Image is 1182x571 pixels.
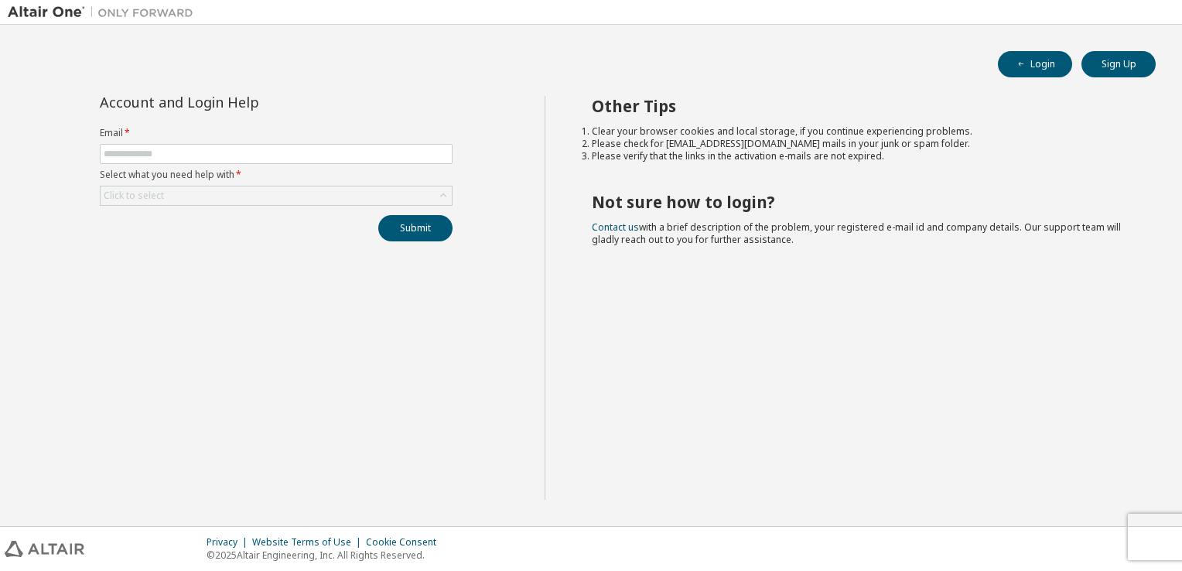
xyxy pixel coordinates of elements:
div: Click to select [104,190,164,202]
label: Email [100,127,453,139]
p: © 2025 Altair Engineering, Inc. All Rights Reserved. [207,549,446,562]
img: Altair One [8,5,201,20]
button: Submit [378,215,453,241]
img: altair_logo.svg [5,541,84,557]
h2: Not sure how to login? [592,192,1129,212]
button: Login [998,51,1072,77]
li: Clear your browser cookies and local storage, if you continue experiencing problems. [592,125,1129,138]
button: Sign Up [1081,51,1156,77]
div: Website Terms of Use [252,536,366,549]
h2: Other Tips [592,96,1129,116]
a: Contact us [592,221,639,234]
span: with a brief description of the problem, your registered e-mail id and company details. Our suppo... [592,221,1121,246]
div: Click to select [101,186,452,205]
li: Please verify that the links in the activation e-mails are not expired. [592,150,1129,162]
li: Please check for [EMAIL_ADDRESS][DOMAIN_NAME] mails in your junk or spam folder. [592,138,1129,150]
label: Select what you need help with [100,169,453,181]
div: Privacy [207,536,252,549]
div: Account and Login Help [100,96,382,108]
div: Cookie Consent [366,536,446,549]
